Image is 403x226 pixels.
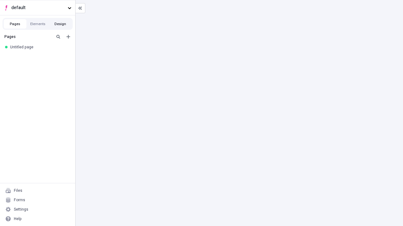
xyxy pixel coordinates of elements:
[26,19,49,29] button: Elements
[14,188,22,193] div: Files
[4,19,26,29] button: Pages
[14,216,22,221] div: Help
[10,45,61,50] div: Untitled page
[4,34,52,39] div: Pages
[14,207,28,212] div: Settings
[11,4,65,11] span: default
[49,19,72,29] button: Design
[65,33,72,40] button: Add new
[14,197,25,202] div: Forms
